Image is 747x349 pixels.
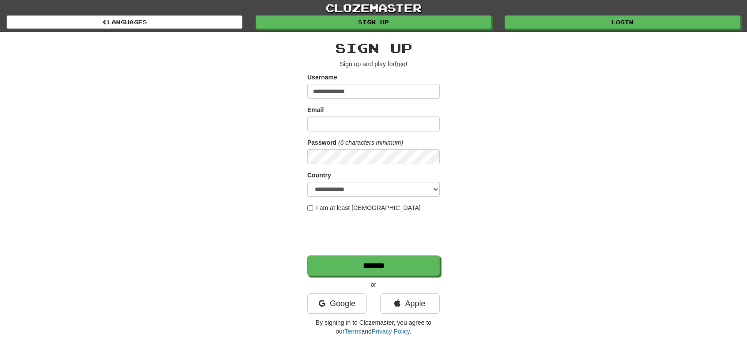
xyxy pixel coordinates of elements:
iframe: reCAPTCHA [307,217,441,251]
label: I am at least [DEMOGRAPHIC_DATA] [307,203,421,212]
p: or [307,280,440,289]
a: Apple [380,293,440,314]
em: (6 characters minimum) [338,139,403,146]
h2: Sign up [307,41,440,55]
label: Email [307,105,324,114]
p: Sign up and play for ! [307,60,440,68]
a: Sign up [256,15,491,29]
a: Terms [344,328,361,335]
input: I am at least [DEMOGRAPHIC_DATA] [307,205,313,211]
p: By signing in to Clozemaster, you agree to our and . [307,318,440,336]
a: Privacy Policy [372,328,410,335]
a: Google [307,293,367,314]
label: Username [307,73,337,82]
u: free [395,60,405,68]
label: Country [307,171,331,180]
a: Login [505,15,740,29]
a: Languages [7,15,242,29]
label: Password [307,138,336,147]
